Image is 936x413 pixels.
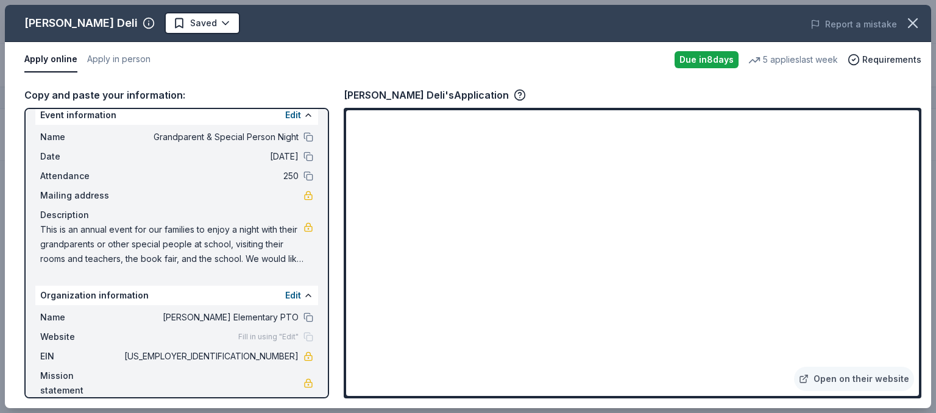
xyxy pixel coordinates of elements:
[122,349,299,364] span: [US_EMPLOYER_IDENTIFICATION_NUMBER]
[165,12,240,34] button: Saved
[190,16,217,30] span: Saved
[35,286,318,305] div: Organization information
[122,310,299,325] span: [PERSON_NAME] Elementary PTO
[285,288,301,303] button: Edit
[40,222,303,266] span: This is an annual event for our families to enjoy a night with their grandparents or other specia...
[24,47,77,72] button: Apply online
[748,52,838,67] div: 5 applies last week
[40,169,122,183] span: Attendance
[810,17,897,32] button: Report a mistake
[122,149,299,164] span: [DATE]
[40,369,122,398] span: Mission statement
[24,13,138,33] div: [PERSON_NAME] Deli
[40,349,122,364] span: EIN
[675,51,739,68] div: Due in 8 days
[344,87,526,103] div: [PERSON_NAME] Deli's Application
[848,52,921,67] button: Requirements
[87,47,151,72] button: Apply in person
[238,332,299,342] span: Fill in using "Edit"
[122,169,299,183] span: 250
[24,87,329,103] div: Copy and paste your information:
[122,130,299,144] span: Grandparent & Special Person Night
[40,149,122,164] span: Date
[40,330,122,344] span: Website
[794,367,914,391] a: Open on their website
[285,108,301,122] button: Edit
[35,105,318,125] div: Event information
[40,310,122,325] span: Name
[40,130,122,144] span: Name
[862,52,921,67] span: Requirements
[40,188,122,203] span: Mailing address
[40,208,313,222] div: Description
